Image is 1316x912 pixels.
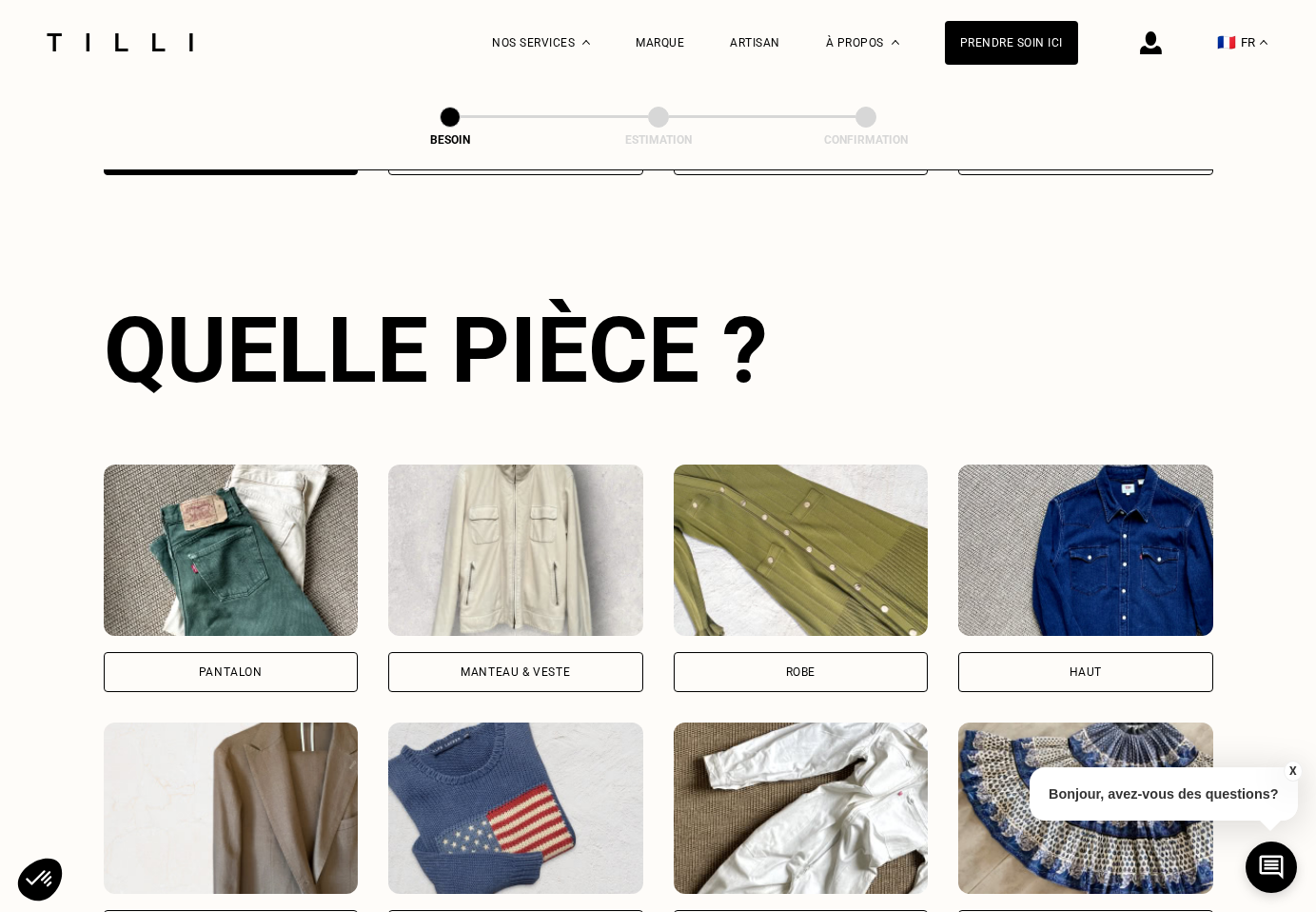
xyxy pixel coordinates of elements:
[958,723,1213,894] img: Tilli retouche votre Jupe
[1283,761,1302,782] button: X
[563,133,754,147] div: Estimation
[199,666,263,678] div: Pantalon
[104,723,359,894] img: Tilli retouche votre Tailleur
[355,133,545,147] div: Besoin
[771,133,961,147] div: Confirmation
[1260,40,1267,45] img: menu déroulant
[945,21,1078,65] a: Prendre soin ici
[1070,666,1102,678] div: Haut
[461,666,570,678] div: Manteau & Veste
[1030,767,1298,821] p: Bonjour, avez-vous des questions?
[730,36,780,50] a: Artisan
[388,723,643,894] img: Tilli retouche votre Pull & gilet
[582,40,590,45] img: Menu déroulant
[892,40,899,45] img: Menu déroulant à propos
[674,465,929,636] img: Tilli retouche votre Robe
[388,465,643,636] img: Tilli retouche votre Manteau & Veste
[104,465,359,636] img: Tilli retouche votre Pantalon
[636,36,684,50] a: Marque
[786,666,815,678] div: Robe
[40,33,200,51] img: Logo du service de couturière Tilli
[1140,31,1162,54] img: icône connexion
[958,465,1213,636] img: Tilli retouche votre Haut
[1217,33,1236,51] span: 🇫🇷
[674,723,929,894] img: Tilli retouche votre Combinaison
[104,297,1213,404] div: Quelle pièce ?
